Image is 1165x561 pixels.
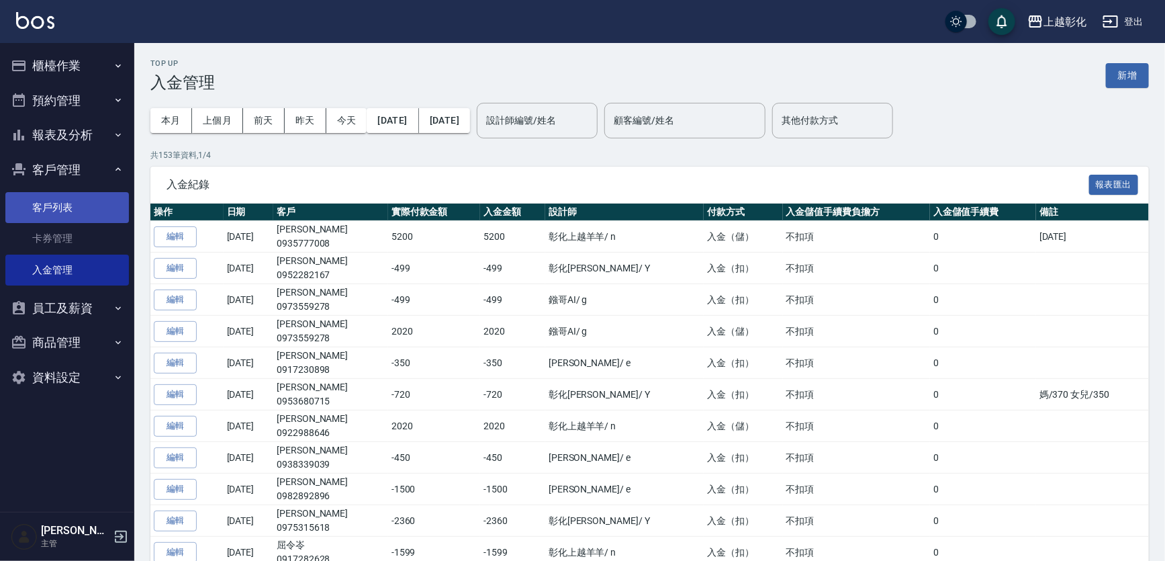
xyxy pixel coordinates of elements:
[150,73,215,92] h3: 入金管理
[783,379,930,411] td: 不扣項
[1036,204,1149,221] th: 備註
[930,316,1036,347] td: 0
[224,284,273,316] td: [DATE]
[930,347,1036,379] td: 0
[277,300,385,314] p: 0973559278
[277,331,385,345] p: 0973559278
[988,8,1015,35] button: save
[783,284,930,316] td: 不扣項
[783,411,930,442] td: 不扣項
[388,284,481,316] td: -499
[5,153,129,187] button: 客戶管理
[783,221,930,253] td: 不扣項
[545,505,704,537] td: 彰化[PERSON_NAME] / Y
[930,411,1036,442] td: 0
[930,474,1036,505] td: 0
[704,411,782,442] td: 入金（儲）
[704,505,782,537] td: 入金（扣）
[224,347,273,379] td: [DATE]
[480,379,545,411] td: -720
[41,524,109,537] h5: [PERSON_NAME]
[388,505,481,537] td: -2360
[224,253,273,284] td: [DATE]
[154,384,197,405] button: 編輯
[273,316,388,347] td: [PERSON_NAME]
[5,192,129,223] a: 客戶列表
[154,321,197,342] button: 編輯
[273,221,388,253] td: [PERSON_NAME]
[783,253,930,284] td: 不扣項
[480,221,545,253] td: 5200
[192,108,243,133] button: 上個月
[1022,8,1092,36] button: 上越彰化
[277,236,385,251] p: 0935777008
[243,108,285,133] button: 前天
[277,268,385,282] p: 0952282167
[41,537,109,550] p: 主管
[326,108,367,133] button: 今天
[277,489,385,503] p: 0982892896
[704,253,782,284] td: 入金（扣）
[545,474,704,505] td: [PERSON_NAME] / e
[224,474,273,505] td: [DATE]
[480,204,545,221] th: 入金金額
[388,442,481,474] td: -450
[480,316,545,347] td: 2020
[783,442,930,474] td: 不扣項
[388,204,481,221] th: 實際付款金額
[930,505,1036,537] td: 0
[704,442,782,474] td: 入金（扣）
[150,204,224,221] th: 操作
[480,347,545,379] td: -350
[783,474,930,505] td: 不扣項
[273,204,388,221] th: 客戶
[224,221,273,253] td: [DATE]
[704,347,782,379] td: 入金（扣）
[1036,379,1149,411] td: 媽/370 女兒/350
[154,479,197,500] button: 編輯
[5,83,129,118] button: 預約管理
[273,379,388,411] td: [PERSON_NAME]
[930,284,1036,316] td: 0
[277,458,385,472] p: 0938339039
[545,411,704,442] td: 彰化上越羊羊 / n
[154,258,197,279] button: 編輯
[1036,221,1149,253] td: [DATE]
[388,347,481,379] td: -350
[150,108,192,133] button: 本月
[5,291,129,326] button: 員工及薪資
[150,149,1149,161] p: 共 153 筆資料, 1 / 4
[545,204,704,221] th: 設計師
[154,353,197,374] button: 編輯
[367,108,418,133] button: [DATE]
[419,108,470,133] button: [DATE]
[273,253,388,284] td: [PERSON_NAME]
[388,379,481,411] td: -720
[704,221,782,253] td: 入金（儲）
[154,511,197,531] button: 編輯
[388,316,481,347] td: 2020
[5,223,129,254] a: 卡券管理
[277,394,385,408] p: 0953680715
[1106,63,1149,88] button: 新增
[154,226,197,247] button: 編輯
[783,316,930,347] td: 不扣項
[783,204,930,221] th: 入金儲值手續費負擔方
[273,347,388,379] td: [PERSON_NAME]
[704,474,782,505] td: 入金（扣）
[545,347,704,379] td: [PERSON_NAME] / e
[273,284,388,316] td: [PERSON_NAME]
[930,379,1036,411] td: 0
[930,253,1036,284] td: 0
[224,316,273,347] td: [DATE]
[480,284,545,316] td: -499
[5,48,129,83] button: 櫃檯作業
[930,442,1036,474] td: 0
[545,221,704,253] td: 彰化上越羊羊 / n
[154,290,197,310] button: 編輯
[545,316,704,347] td: 鏹哥AI / g
[1089,177,1139,190] a: 報表匯出
[545,284,704,316] td: 鏹哥AI / g
[704,204,782,221] th: 付款方式
[704,316,782,347] td: 入金（儲）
